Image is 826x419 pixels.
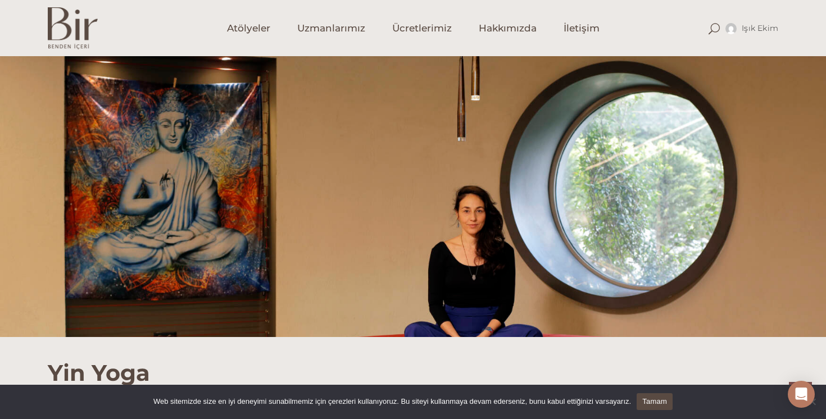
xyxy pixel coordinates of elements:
span: Ücretlerimiz [392,22,452,35]
span: Web sitemizde size en iyi deneyimi sunabilmemiz için çerezleri kullanıyoruz. Bu siteyi kullanmaya... [153,396,631,407]
span: İletişim [564,22,600,35]
span: Hakkımızda [479,22,537,35]
a: Tamam [637,393,673,410]
div: Open Intercom Messenger [788,381,815,408]
h1: Yin Yoga [48,337,778,386]
span: Uzmanlarımız [297,22,365,35]
span: Atölyeler [227,22,270,35]
span: Işık Ekim [742,23,778,33]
